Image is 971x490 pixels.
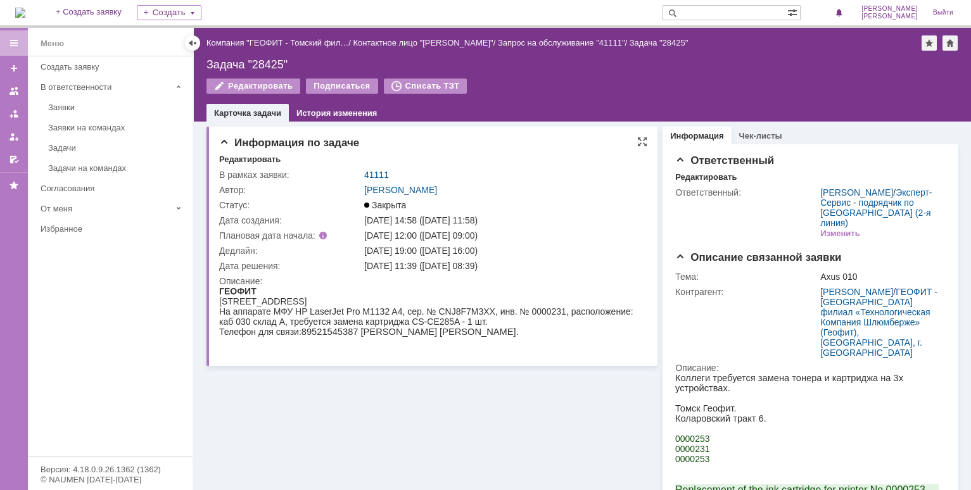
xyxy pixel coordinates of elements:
[77,432,105,442] span: тонера
[161,432,200,442] span: принтере
[637,137,647,147] div: На всю страницу
[219,170,362,180] div: В рамках заявки:
[82,41,300,51] span: 89521545387 [PERSON_NAME] [PERSON_NAME].
[197,379,238,389] span: сетевого
[105,432,108,442] span: /
[4,58,24,79] a: Создать заявку
[15,8,25,18] a: Перейти на домашнюю страницу
[4,104,24,124] a: Заявки в моей ответственности
[498,38,625,47] a: Запрос на обслуживание "41111"
[675,154,774,166] span: Ответственный
[353,38,493,47] a: Контактное лицо "[PERSON_NAME]"
[56,287,59,298] span: !
[137,5,201,20] div: Создать
[158,298,243,308] span: LaserJet M1132 MFP
[787,6,800,18] span: Расширенный поиск
[820,187,941,228] div: /
[35,179,190,198] a: Согласования
[185,35,200,51] div: Скрыть меню
[41,465,180,474] div: Версия: 4.18.0.9.26.1362 (1362)
[820,272,941,282] div: Axus 010
[48,143,185,153] div: Задачи
[820,287,937,358] a: ГЕОФИТ - [GEOGRAPHIC_DATA] филиал «Технологическая Компания Шлюмберже» (Геофит), [GEOGRAPHIC_DATA...
[219,276,643,286] div: Описание:
[48,123,185,132] div: Заявки на командах
[820,287,893,297] a: [PERSON_NAME]
[675,251,841,263] span: Описание связанной заявки
[206,38,348,47] a: Компания "ГЕОФИТ - Томский фил…
[296,108,377,118] a: История изменения
[675,363,943,373] div: Описание:
[675,287,818,297] div: Контрагент:
[43,138,190,158] a: Задачи
[820,229,860,239] div: Изменить
[72,298,110,308] span: картридж
[206,58,958,71] div: Задача "28425"
[41,62,185,72] div: Создать заявку
[120,298,158,308] span: принтере
[41,475,180,484] div: © NAUMEN [DATE]-[DATE]
[364,185,437,195] a: [PERSON_NAME]
[43,158,190,178] a: Задачи на командах
[15,8,25,18] img: logo
[206,38,353,47] div: /
[675,272,818,282] div: Тема:
[41,204,171,213] div: От меня
[219,230,346,241] div: Плановая дата начала:
[364,200,406,210] span: Закрыта
[48,103,185,112] div: Заявки
[942,35,958,51] div: Сделать домашней страницей
[160,379,194,389] span: Работа
[498,38,630,47] div: /
[154,432,158,442] span: в
[364,170,389,180] a: 41111
[353,38,497,47] div: /
[35,57,190,77] a: Создать заявку
[739,131,782,141] a: Чек-листы
[219,137,359,149] span: Информация по задаче
[41,224,171,234] div: Избранное
[219,215,362,225] div: Дата создания:
[41,82,171,92] div: В ответственности
[670,131,723,141] a: Информация
[43,97,190,117] a: Заявки
[675,172,737,182] div: Редактировать
[219,154,281,165] div: Редактировать
[219,261,362,271] div: Дата решения:
[820,187,893,198] a: [PERSON_NAME]
[44,432,74,442] span: замена
[364,230,640,241] div: [DATE] 12:00 ([DATE] 09:00)
[4,81,24,101] a: Заявки на командах
[4,127,24,147] a: Мои заявки
[364,215,640,225] div: [DATE] 14:58 ([DATE] 11:58)
[820,187,932,228] a: Эксперт-Сервис - подрядчик по [GEOGRAPHIC_DATA] (2-я линия)
[30,298,69,308] span: заменить
[108,432,151,442] span: картриджа
[219,185,362,195] div: Автор:
[922,35,937,51] div: Добавить в избранное
[861,13,918,20] span: [PERSON_NAME]
[4,149,24,170] a: Мои согласования
[41,36,64,51] div: Меню
[630,38,689,47] div: Задача "28425"
[54,144,157,154] span: A replacement is required.
[43,118,190,137] a: Заявки на командах
[219,246,362,256] div: Дедлайн:
[675,187,818,198] div: Ответственный:
[48,163,185,173] div: Задачи на командах
[41,184,185,193] div: Согласования
[820,287,941,358] div: /
[861,5,918,13] span: [PERSON_NAME]
[113,298,117,308] span: в
[364,246,640,256] div: [DATE] 19:00 ([DATE] 16:00)
[364,261,640,271] div: [DATE] 11:39 ([DATE] 08:39)
[219,200,362,210] div: Статус:
[214,108,281,118] a: Карточка задачи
